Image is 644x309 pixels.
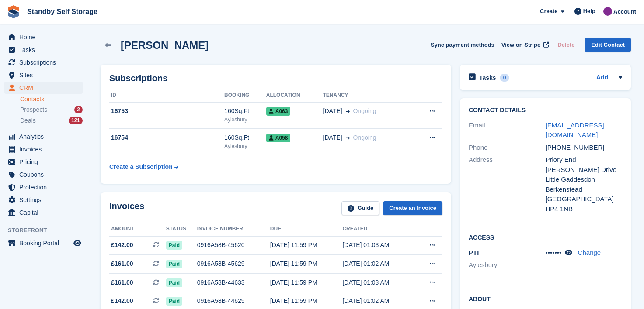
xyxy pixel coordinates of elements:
span: Storefront [8,226,87,235]
div: Address [469,155,546,214]
a: [EMAIL_ADDRESS][DOMAIN_NAME] [546,121,604,139]
button: Sync payment methods [431,38,494,52]
div: Email [469,120,546,140]
div: Priory End [PERSON_NAME] Drive [546,155,623,175]
span: Pricing [19,156,72,168]
th: Created [342,222,414,236]
span: [DATE] [323,133,342,142]
a: menu [4,181,83,193]
a: menu [4,143,83,155]
span: £142.00 [111,240,133,250]
li: Aylesbury [469,260,546,270]
div: 0916A58B-44629 [197,296,270,306]
span: Subscriptions [19,56,72,69]
div: Create a Subscription [109,162,173,172]
a: Create a Subscription [109,159,178,175]
div: 0 [500,74,510,82]
span: Invoices [19,143,72,155]
div: [DATE] 01:03 AM [342,240,414,250]
div: Aylesbury [224,142,266,150]
span: [DATE] [323,106,342,116]
span: Ongoing [353,134,376,141]
span: Create [540,7,557,16]
a: menu [4,156,83,168]
span: Settings [19,194,72,206]
span: ••••••• [546,249,562,256]
div: 160Sq.Ft [224,133,266,142]
a: Guide [341,201,380,216]
div: [DATE] 01:03 AM [342,278,414,287]
a: menu [4,194,83,206]
div: Berkenstead [546,185,623,195]
h2: Contact Details [469,107,622,114]
button: Delete [554,38,578,52]
h2: Tasks [479,74,496,82]
div: 16754 [109,133,224,142]
a: Contacts [20,95,83,103]
div: Phone [469,143,546,153]
span: Tasks [19,44,72,56]
div: [DATE] 11:59 PM [270,240,343,250]
span: PTI [469,249,479,256]
th: ID [109,89,224,103]
a: menu [4,69,83,81]
img: Sue Ford [603,7,612,16]
a: menu [4,168,83,181]
div: [DATE] 11:59 PM [270,296,343,306]
span: View on Stripe [501,41,540,49]
span: Home [19,31,72,43]
div: [DATE] 01:02 AM [342,259,414,268]
a: Change [578,249,601,256]
a: menu [4,31,83,43]
div: [DATE] 01:02 AM [342,296,414,306]
a: menu [4,237,83,249]
span: Deals [20,117,36,125]
a: Create an Invoice [383,201,442,216]
span: Paid [166,241,182,250]
a: menu [4,56,83,69]
th: Booking [224,89,266,103]
a: Add [596,73,608,83]
a: menu [4,130,83,143]
div: 160Sq.Ft [224,106,266,116]
th: Allocation [266,89,323,103]
a: menu [4,82,83,94]
a: Prospects 2 [20,105,83,114]
span: Capital [19,206,72,219]
div: [DATE] 11:59 PM [270,278,343,287]
th: Due [270,222,343,236]
th: Status [166,222,197,236]
span: Protection [19,181,72,193]
div: 0916A58B-45620 [197,240,270,250]
div: Little Gaddesdon [546,175,623,185]
div: HP4 1NB [546,204,623,214]
h2: Invoices [109,201,144,216]
span: Help [583,7,595,16]
span: Ongoing [353,107,376,114]
span: Paid [166,260,182,268]
div: 121 [69,117,83,124]
h2: Access [469,233,622,241]
span: Paid [166,278,182,287]
span: A058 [266,134,291,142]
span: Sites [19,69,72,81]
img: stora-icon-8386f47178a22dfd0bd8f6a31ec36ba5ce8667c1dd55bd0f319d3a0aa187defe.svg [7,5,20,18]
div: 16753 [109,106,224,116]
span: Prospects [20,106,47,114]
a: Deals 121 [20,116,83,125]
span: Account [613,7,636,16]
a: Preview store [72,238,83,248]
th: Tenancy [323,89,412,103]
span: Booking Portal [19,237,72,249]
span: A063 [266,107,291,116]
span: Analytics [19,130,72,143]
div: Aylesbury [224,116,266,124]
div: [DATE] 11:59 PM [270,259,343,268]
a: Standby Self Storage [24,4,101,19]
span: £161.00 [111,278,133,287]
div: [GEOGRAPHIC_DATA] [546,194,623,204]
a: Edit Contact [585,38,631,52]
div: 0916A58B-44633 [197,278,270,287]
h2: [PERSON_NAME] [121,39,209,51]
div: 0916A58B-45629 [197,259,270,268]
